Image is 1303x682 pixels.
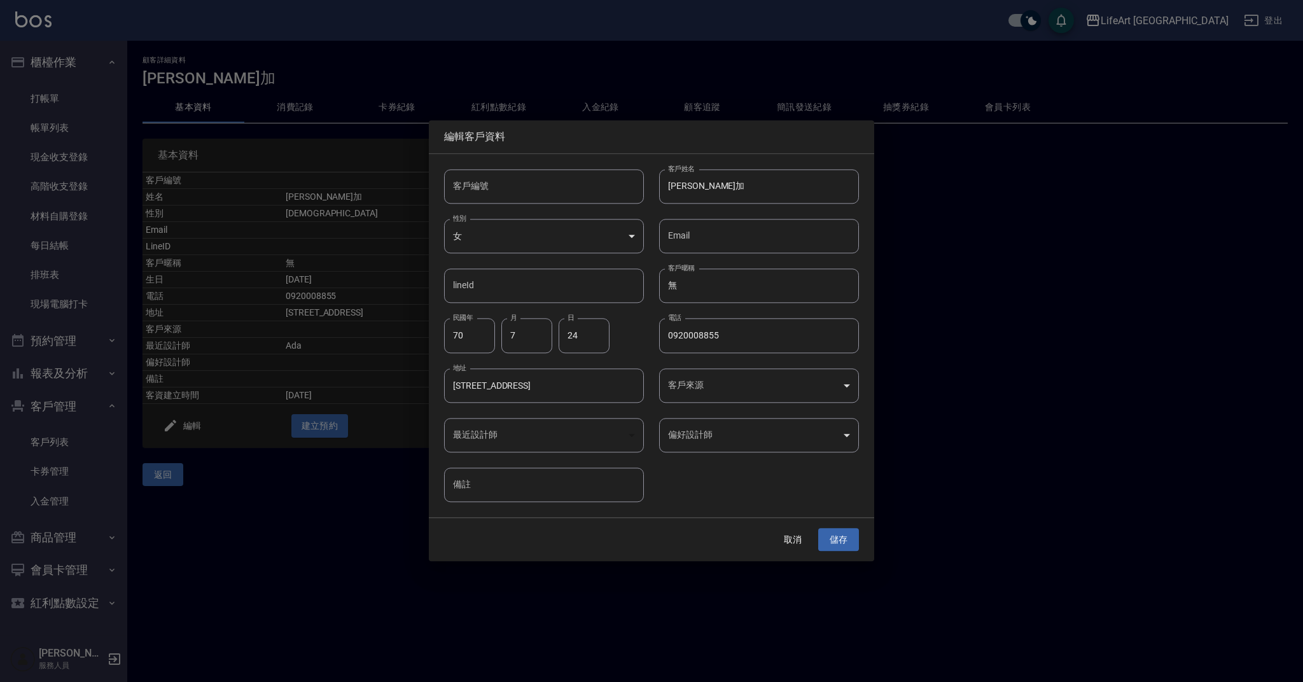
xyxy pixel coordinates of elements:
[818,528,859,552] button: 儲存
[453,213,466,223] label: 性別
[668,263,695,273] label: 客戶暱稱
[668,164,695,173] label: 客戶姓名
[444,130,859,143] span: 編輯客戶資料
[510,313,517,323] label: 月
[444,219,644,253] div: 女
[668,313,681,323] label: 電話
[453,363,466,372] label: 地址
[772,528,813,552] button: 取消
[453,313,473,323] label: 民國年
[568,313,574,323] label: 日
